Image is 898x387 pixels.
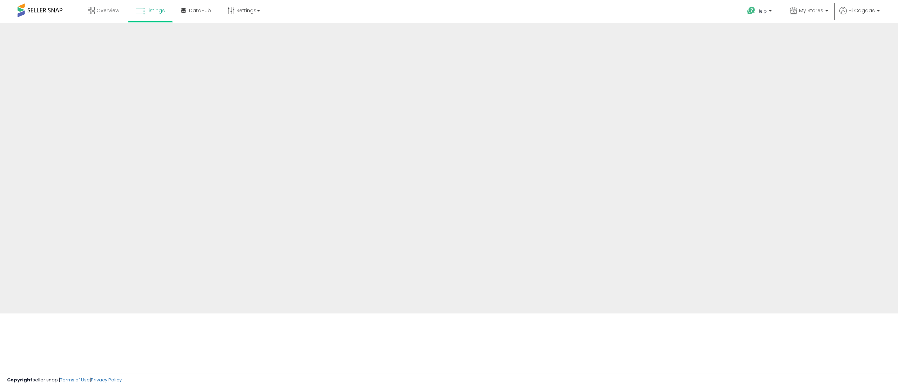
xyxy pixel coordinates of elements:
a: Help [742,1,779,23]
span: Help [757,8,767,14]
span: DataHub [189,7,211,14]
a: Hi Cagdas [839,7,880,23]
span: Listings [147,7,165,14]
i: Get Help [747,6,756,15]
span: My Stores [799,7,823,14]
span: Overview [96,7,119,14]
span: Hi Cagdas [849,7,875,14]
